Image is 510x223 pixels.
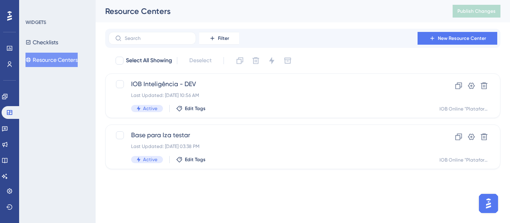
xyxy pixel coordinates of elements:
span: Edit Tags [185,105,206,112]
div: IOB Online "Plataforma" [439,106,490,112]
button: Deselect [182,53,219,68]
div: Last Updated: [DATE] 03:38 PM [131,143,411,150]
button: Publish Changes [453,5,500,18]
span: Edit Tags [185,156,206,163]
button: Edit Tags [176,156,206,163]
button: Resource Centers [25,53,78,67]
span: Select All Showing [126,56,172,65]
span: Publish Changes [457,8,496,14]
span: Active [143,156,157,163]
div: IOB Online "Plataforma" [439,157,490,163]
span: IOB Inteligência - DEV [131,79,411,89]
input: Search [125,36,189,41]
button: Edit Tags [176,105,206,112]
div: Resource Centers [105,6,433,17]
button: New Resource Center [418,32,497,45]
span: Base para Iza testar [131,130,411,140]
span: Filter [218,35,229,41]
div: Last Updated: [DATE] 10:56 AM [131,92,411,99]
iframe: UserGuiding AI Assistant Launcher [477,191,500,215]
button: Checklists [25,35,58,49]
span: New Resource Center [438,35,486,41]
div: WIDGETS [25,19,46,26]
button: Filter [199,32,239,45]
span: Deselect [189,56,212,65]
span: Active [143,105,157,112]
